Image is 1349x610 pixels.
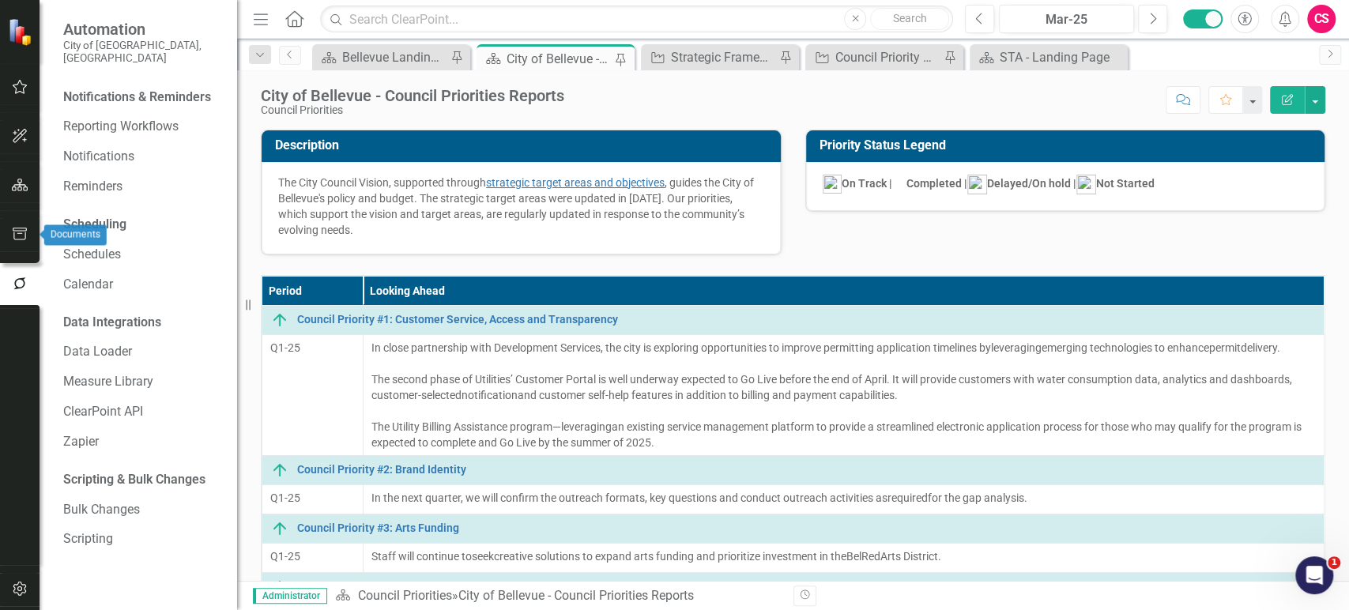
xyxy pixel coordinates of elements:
div: » [335,587,781,605]
span: 1 [1328,556,1340,569]
div: STA - Landing Page [1000,47,1124,67]
h3: Priority Status Legend [820,138,1317,152]
button: Search [870,8,949,30]
td: Double-Click to Edit [363,484,1324,514]
a: Council Priority #4: Affordable Housing Strategy Update [297,581,1316,593]
iframe: Intercom live chat [1295,556,1333,594]
span: Staff will continue to [371,550,472,563]
a: Council Priority #2: Brand Identity [297,464,1316,476]
a: Council Priority #9: Diversity Advantage Plan Update [809,47,940,67]
div: Council Priorities [261,104,564,116]
div: Notifications & Reminders [63,88,211,107]
div: City of Bellevue - Council Priorities Reports [458,588,693,603]
span: Automation [63,20,221,39]
div: Strategic Framework Scorecard Implementation [671,47,775,67]
span: In the next quarter, we will confirm the outreach formats, key questions and conduct outreach act... [371,491,887,504]
span: BelRed [846,550,880,563]
span: leveraging [991,341,1042,354]
img: mceclip1.png [892,178,906,190]
a: Calendar [63,276,221,294]
a: Schedules [63,246,221,264]
a: Bulk Changes [63,501,221,519]
span: The Utility Billing Assistance program— [371,420,561,433]
td: Double-Click to Edit Right Click for Context Menu [262,455,1325,484]
span: notification [462,389,518,401]
h3: Description [275,138,773,152]
span: permit [1209,341,1241,354]
a: Notifications [63,148,221,166]
a: strategic target areas and objectives [486,176,665,189]
a: Reporting Workflows [63,118,221,136]
span: The second phase of Utilities’ Customer Portal is well underway expected to Go Live before the en... [371,373,1292,401]
img: On Track [270,578,289,597]
div: City of Bellevue - Council Priorities Reports [261,87,564,104]
span: for the gap analysis. [928,491,1027,504]
img: On Track [270,519,289,538]
img: ClearPoint Strategy [8,18,36,46]
a: Strategic Framework Scorecard Implementation [645,47,775,67]
td: Double-Click to Edit [363,543,1324,572]
a: Council Priority #3: Arts Funding [297,522,1316,534]
span: required [887,491,928,504]
span: Administrator [253,588,327,604]
a: Bellevue Landing Page [316,47,447,67]
a: STA - Landing Page [974,47,1124,67]
div: Q1-25 [270,490,355,506]
small: City of [GEOGRAPHIC_DATA], [GEOGRAPHIC_DATA] [63,39,221,65]
div: Scheduling [63,216,126,234]
img: On Track [270,461,289,480]
div: Bellevue Landing Page [342,47,447,67]
span: an existing service management platform to provide a streamlined electronic application process f... [371,420,1302,449]
div: City of Bellevue - Council Priorities Reports [507,49,611,69]
button: CS [1307,5,1336,33]
a: Data Loader [63,343,221,361]
a: Reminders [63,178,221,196]
div: Mar-25 [1004,10,1129,29]
span: delivery. [1241,341,1280,354]
div: Scripting & Bulk Changes [63,471,205,489]
input: Search ClearPoint... [320,6,953,33]
span: creative solutions to expand arts funding and prioritize investment in the [494,550,846,563]
td: Double-Click to Edit Right Click for Context Menu [262,514,1325,543]
a: Zapier [63,433,221,451]
div: Documents [44,224,107,245]
span: and customer self-help features in addition to billing and payment capabilities. [518,389,898,401]
a: Council Priority #1: Customer Service, Access and Transparency [297,314,1316,326]
img: On Track [270,311,289,329]
span: leveraging [561,420,612,433]
td: Double-Click to Edit Right Click for Context Menu [262,572,1325,601]
div: Data Integrations [63,314,161,332]
td: Double-Click to Edit Right Click for Context Menu [262,305,1325,334]
span: emerging technologies to enhance [1042,341,1209,354]
a: Measure Library [63,373,221,391]
span: In close partnership with Development Services, the city is exploring opportunities to improve pe... [371,341,991,354]
p: The City Council Vision, supported through , guides the City of Bellevue's policy and budget. The... [278,175,764,238]
div: Council Priority #9: Diversity Advantage Plan Update [835,47,940,67]
span: Arts District. [880,550,941,563]
a: Scripting [63,530,221,548]
a: ClearPoint API [63,403,221,421]
strong: On Track | Completed | Delayed/On hold | Not Started [823,177,1155,190]
div: Q1-25 [270,340,355,356]
div: Q1-25 [270,548,355,564]
span: Search [893,12,927,24]
span: seek [472,550,494,563]
a: Council Priorities [357,588,451,603]
td: Double-Click to Edit [363,334,1324,455]
button: Mar-25 [999,5,1134,33]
